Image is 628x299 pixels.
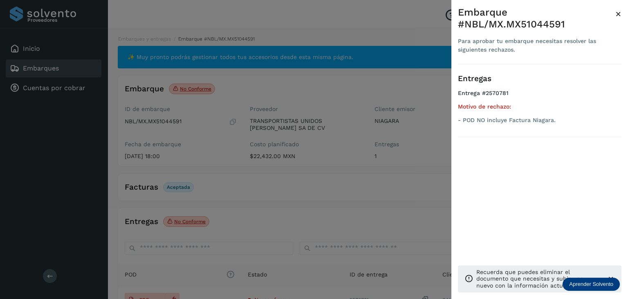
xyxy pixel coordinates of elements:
[458,90,621,103] h4: Entrega #2570781
[458,7,615,30] div: Embarque #NBL/MX.MX51044591
[458,117,621,124] p: - POD NO incluye Factura Niagara.
[458,103,621,110] h5: Motivo de rechazo:
[458,37,615,54] div: Para aprobar tu embarque necesitas resolver las siguientes rechazos.
[458,74,621,84] h3: Entregas
[615,8,621,20] span: ×
[569,281,613,288] p: Aprender Solvento
[476,269,600,289] p: Recuerda que puedes eliminar el documento que necesitas y subir uno nuevo con la información actu...
[563,278,620,291] div: Aprender Solvento
[615,7,621,21] button: Close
